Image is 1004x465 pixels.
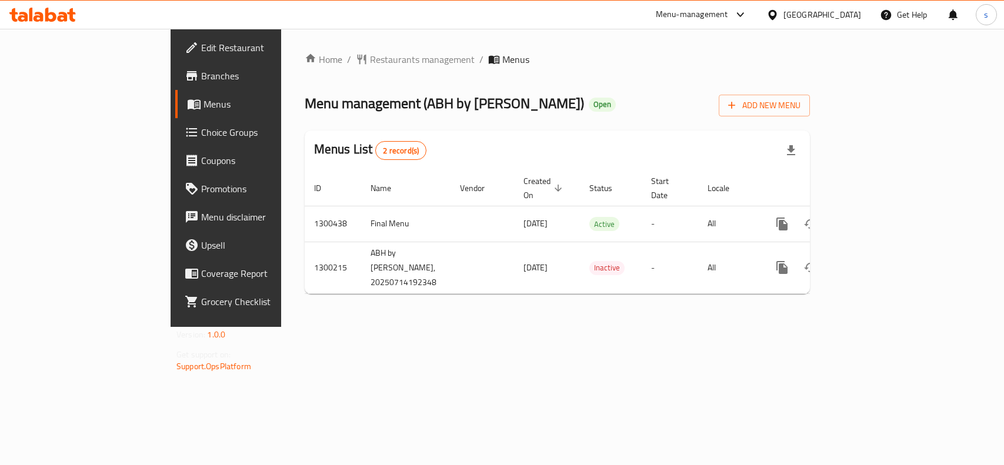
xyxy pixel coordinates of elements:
[783,8,861,21] div: [GEOGRAPHIC_DATA]
[314,140,426,160] h2: Menus List
[175,90,338,118] a: Menus
[777,136,805,165] div: Export file
[201,266,329,280] span: Coverage Report
[314,181,336,195] span: ID
[589,98,616,112] div: Open
[175,34,338,62] a: Edit Restaurant
[719,95,810,116] button: Add New Menu
[356,52,475,66] a: Restaurants management
[984,8,988,21] span: s
[201,153,329,168] span: Coupons
[175,118,338,146] a: Choice Groups
[759,170,890,206] th: Actions
[768,210,796,238] button: more
[651,174,684,202] span: Start Date
[796,210,825,238] button: Change Status
[479,52,483,66] li: /
[201,41,329,55] span: Edit Restaurant
[460,181,500,195] span: Vendor
[656,8,728,22] div: Menu-management
[176,359,251,374] a: Support.OpsPlatform
[201,238,329,252] span: Upsell
[361,206,451,242] td: Final Menu
[175,175,338,203] a: Promotions
[796,253,825,282] button: Change Status
[376,145,426,156] span: 2 record(s)
[523,216,548,231] span: [DATE]
[698,242,759,293] td: All
[305,170,890,294] table: enhanced table
[175,62,338,90] a: Branches
[589,217,619,231] div: Active
[201,182,329,196] span: Promotions
[589,261,625,275] span: Inactive
[204,97,329,111] span: Menus
[642,206,698,242] td: -
[698,206,759,242] td: All
[175,231,338,259] a: Upsell
[642,242,698,293] td: -
[371,181,406,195] span: Name
[175,287,338,316] a: Grocery Checklist
[523,174,566,202] span: Created On
[361,242,451,293] td: ABH by [PERSON_NAME], 20250714192348
[523,260,548,275] span: [DATE]
[589,99,616,109] span: Open
[347,52,351,66] li: /
[370,52,475,66] span: Restaurants management
[305,90,584,116] span: Menu management ( ABH by [PERSON_NAME] )
[207,327,225,342] span: 1.0.0
[176,327,205,342] span: Version:
[175,146,338,175] a: Coupons
[201,295,329,309] span: Grocery Checklist
[201,210,329,224] span: Menu disclaimer
[175,203,338,231] a: Menu disclaimer
[589,218,619,231] span: Active
[502,52,529,66] span: Menus
[728,98,800,113] span: Add New Menu
[201,69,329,83] span: Branches
[176,347,231,362] span: Get support on:
[768,253,796,282] button: more
[589,181,628,195] span: Status
[305,52,810,66] nav: breadcrumb
[175,259,338,287] a: Coverage Report
[708,181,745,195] span: Locale
[201,125,329,139] span: Choice Groups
